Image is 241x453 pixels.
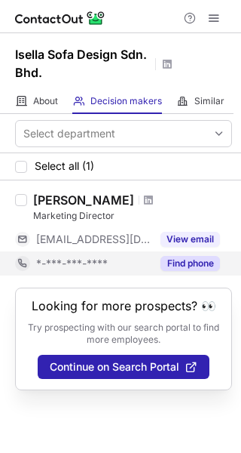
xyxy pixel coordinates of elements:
[33,209,232,223] div: Marketing Director
[26,322,221,346] p: Try prospecting with our search portal to find more employees.
[15,9,105,27] img: ContactOut v5.3.10
[15,45,151,82] h1: Isella Sofa Design Sdn. Bhd.
[194,95,224,107] span: Similar
[50,361,179,373] span: Continue on Search Portal
[36,233,151,246] span: [EMAIL_ADDRESS][DOMAIN_NAME]
[33,193,134,208] div: [PERSON_NAME]
[38,355,209,379] button: Continue on Search Portal
[160,232,220,247] button: Reveal Button
[33,95,58,107] span: About
[23,126,115,141] div: Select department
[160,256,220,271] button: Reveal Button
[35,160,94,172] span: Select all (1)
[32,299,216,313] header: Looking for more prospects? 👀
[90,95,162,107] span: Decision makers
